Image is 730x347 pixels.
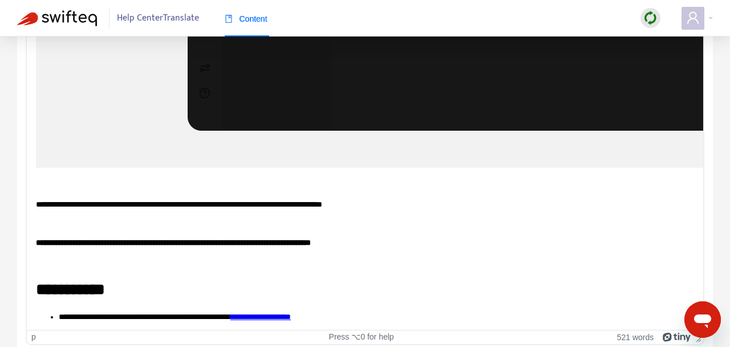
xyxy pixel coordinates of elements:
span: Help Center Translate [117,7,199,29]
iframe: Button to launch messaging window [684,301,721,338]
span: user [686,11,700,25]
img: sync.dc5367851b00ba804db3.png [643,11,658,25]
img: Swifteq [17,10,97,26]
span: book [225,15,233,23]
div: Press the Up and Down arrow keys to resize the editor. [691,330,703,344]
a: Powered by Tiny [663,332,691,341]
span: Content [225,14,267,23]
